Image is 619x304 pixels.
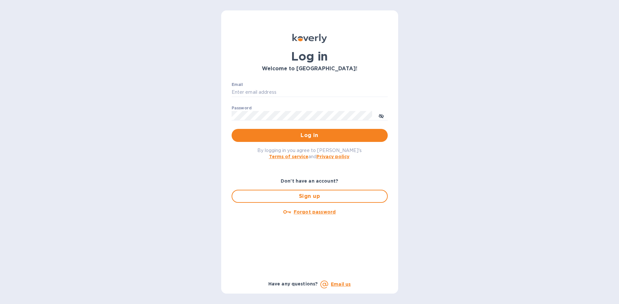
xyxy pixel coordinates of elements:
[257,148,362,159] span: By logging in you agree to [PERSON_NAME]'s and .
[237,192,382,200] span: Sign up
[269,154,308,159] a: Terms of service
[316,154,349,159] a: Privacy policy
[232,83,243,87] label: Email
[292,34,327,43] img: Koverly
[232,88,388,97] input: Enter email address
[232,49,388,63] h1: Log in
[237,131,383,139] span: Log in
[232,106,251,110] label: Password
[232,129,388,142] button: Log in
[375,109,388,122] button: toggle password visibility
[294,209,336,214] u: Forgot password
[281,178,338,184] b: Don't have an account?
[232,190,388,203] button: Sign up
[268,281,318,286] b: Have any questions?
[331,282,351,287] a: Email us
[232,66,388,72] h3: Welcome to [GEOGRAPHIC_DATA]!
